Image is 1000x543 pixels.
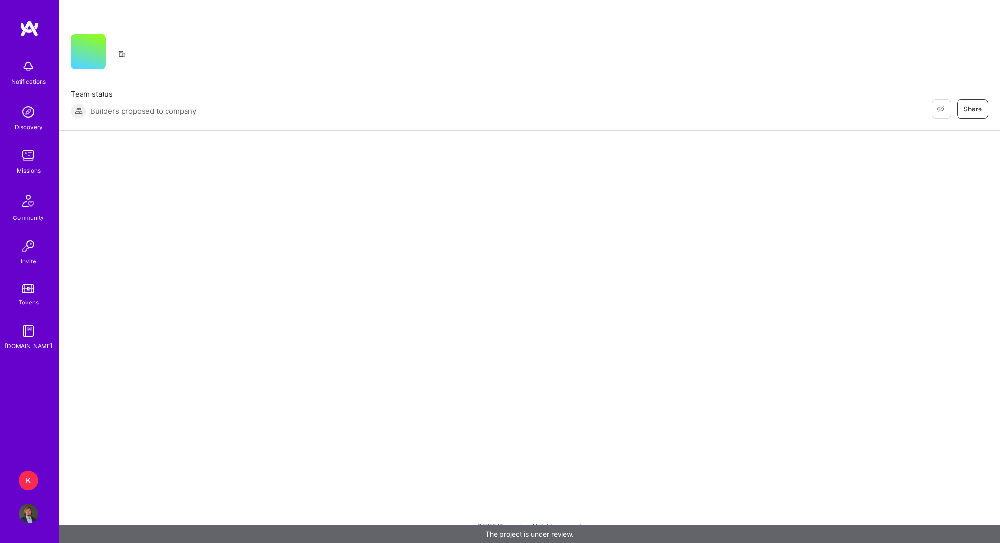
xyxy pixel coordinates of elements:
div: The project is under review. [59,525,1000,543]
span: Share [963,104,982,114]
div: Missions [17,165,41,175]
img: User Avatar [19,504,38,523]
img: Invite [19,237,38,256]
a: K [16,471,41,490]
div: Tokens [19,297,39,307]
img: bell [19,57,38,76]
img: teamwork [19,146,38,165]
i: icon CompanyGray [118,50,125,58]
i: icon EyeClosed [937,105,945,113]
div: K [19,471,38,490]
span: Team status [71,89,196,99]
span: Builders proposed to company [90,106,196,116]
img: Community [17,189,40,213]
img: tokens [22,284,34,293]
img: logo [20,20,39,37]
img: Builders proposed to company [71,103,86,119]
img: guide book [19,321,38,341]
div: Discovery [15,122,42,132]
img: discovery [19,102,38,122]
div: [DOMAIN_NAME] [5,341,52,351]
div: Community [13,213,44,223]
a: User Avatar [16,504,41,523]
button: Share [957,99,988,119]
div: Invite [21,256,36,266]
div: Notifications [11,76,46,87]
